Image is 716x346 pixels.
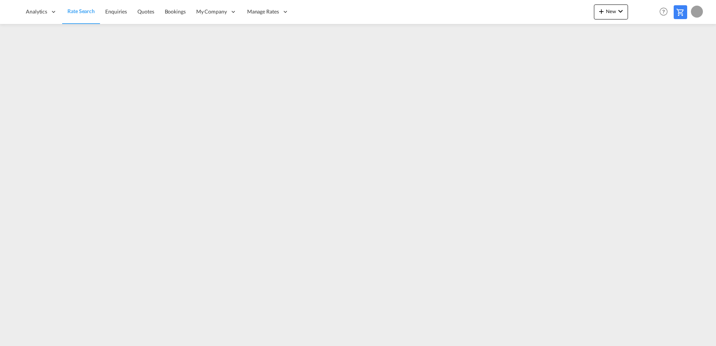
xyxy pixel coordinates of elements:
span: Bookings [165,8,186,15]
span: Help [657,5,670,18]
span: Quotes [137,8,154,15]
span: Rate Search [67,8,95,14]
span: New [597,8,625,14]
span: Analytics [26,8,47,15]
md-icon: icon-chevron-down [616,7,625,16]
md-icon: icon-plus 400-fg [597,7,606,16]
div: Help [657,5,674,19]
span: My Company [196,8,227,15]
span: Manage Rates [247,8,279,15]
span: Enquiries [105,8,127,15]
button: icon-plus 400-fgNewicon-chevron-down [594,4,628,19]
